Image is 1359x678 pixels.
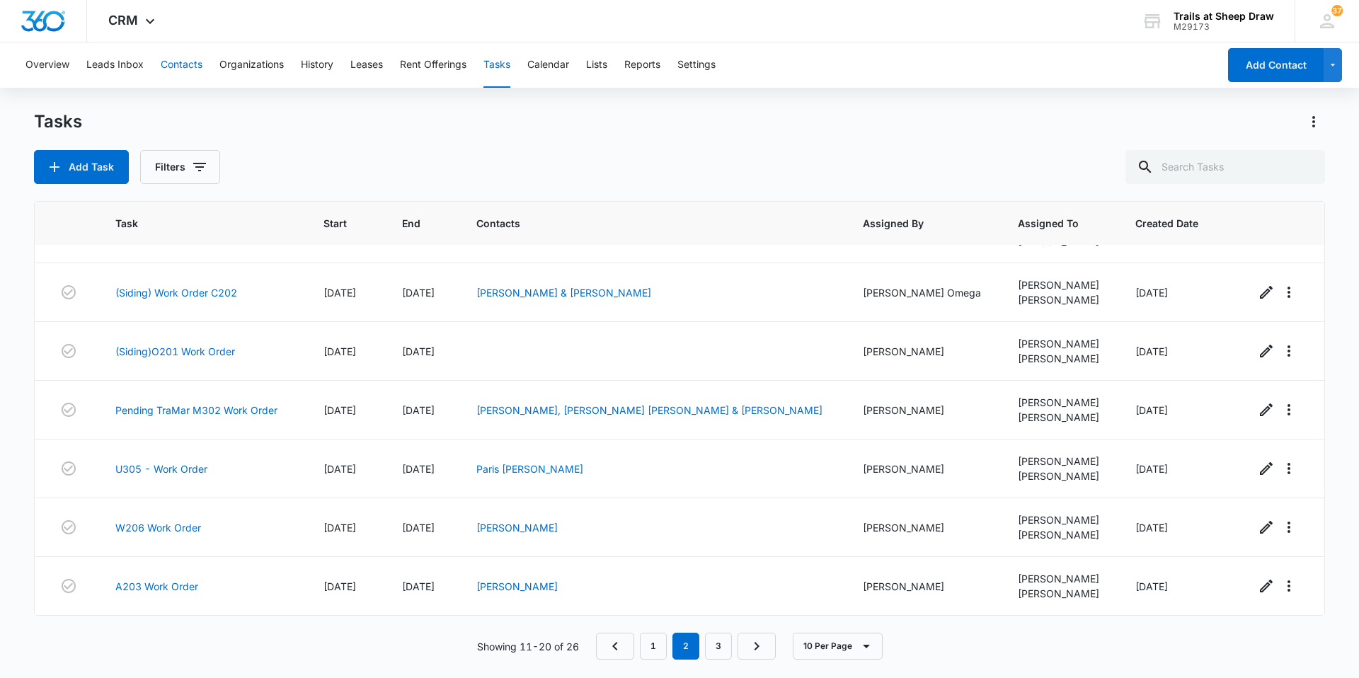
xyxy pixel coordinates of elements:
div: [PERSON_NAME] [863,403,984,418]
button: Add Task [34,150,129,184]
span: Assigned By [863,216,963,231]
a: (Siding) Work Order C202 [115,285,237,300]
button: Overview [25,42,69,88]
div: [PERSON_NAME] [1018,336,1101,351]
input: Search Tasks [1125,150,1325,184]
span: [DATE] [1135,522,1168,534]
a: [PERSON_NAME] & [PERSON_NAME] [476,287,651,299]
nav: Pagination [596,633,776,660]
button: Organizations [219,42,284,88]
a: W206 Work Order [115,520,201,535]
span: 37 [1331,5,1343,16]
div: [PERSON_NAME] [1018,410,1101,425]
div: [PERSON_NAME] Omega [863,285,984,300]
div: [PERSON_NAME] [1018,571,1101,586]
span: Assigned To [1018,216,1081,231]
a: Next Page [738,633,776,660]
a: Pending TraMar M302 Work Order [115,403,277,418]
span: [DATE] [402,522,435,534]
span: [DATE] [1135,287,1168,299]
button: Filters [140,150,220,184]
span: Created Date [1135,216,1200,231]
span: [DATE] [323,287,356,299]
a: (Siding)O201 Work Order [115,344,235,359]
button: Rent Offerings [400,42,466,88]
button: Tasks [483,42,510,88]
p: Showing 11-20 of 26 [477,639,579,654]
span: Contacts [476,216,808,231]
a: [PERSON_NAME], [PERSON_NAME] [PERSON_NAME] & [PERSON_NAME] [476,404,822,416]
button: 10 Per Page [793,633,883,660]
span: [DATE] [323,404,356,416]
h1: Tasks [34,111,82,132]
div: [PERSON_NAME] [1018,527,1101,542]
button: Add Contact [1228,48,1324,82]
em: 2 [672,633,699,660]
div: [PERSON_NAME] [1018,351,1101,366]
div: [PERSON_NAME] [1018,512,1101,527]
div: [PERSON_NAME] [863,344,984,359]
a: Paris [PERSON_NAME] [476,463,583,475]
span: CRM [108,13,138,28]
a: Previous Page [596,633,634,660]
div: [PERSON_NAME] [863,461,984,476]
div: notifications count [1331,5,1343,16]
span: [DATE] [323,345,356,357]
span: [DATE] [402,345,435,357]
button: Contacts [161,42,202,88]
button: Lists [586,42,607,88]
button: History [301,42,333,88]
span: [DATE] [323,522,356,534]
div: [PERSON_NAME] [1018,292,1101,307]
a: [PERSON_NAME] [476,522,558,534]
button: Leads Inbox [86,42,144,88]
span: [DATE] [402,287,435,299]
span: [DATE] [1135,463,1168,475]
span: Start [323,216,348,231]
a: A203 Work Order [115,579,198,594]
div: [PERSON_NAME] [1018,395,1101,410]
div: [PERSON_NAME] [1018,586,1101,601]
div: [PERSON_NAME] [863,520,984,535]
span: [DATE] [1135,404,1168,416]
span: [DATE] [323,463,356,475]
div: [PERSON_NAME] [1018,454,1101,469]
a: Page 1 [640,633,667,660]
span: [DATE] [402,580,435,592]
button: Calendar [527,42,569,88]
span: Task [115,216,269,231]
span: [DATE] [323,580,356,592]
button: Leases [350,42,383,88]
button: Settings [677,42,716,88]
a: U305 - Work Order [115,461,207,476]
div: account id [1174,22,1274,32]
span: [DATE] [402,463,435,475]
span: End [402,216,422,231]
span: [DATE] [402,404,435,416]
a: [PERSON_NAME] [476,580,558,592]
button: Reports [624,42,660,88]
div: [PERSON_NAME] [863,579,984,594]
div: account name [1174,11,1274,22]
span: [DATE] [1135,345,1168,357]
a: Page 3 [705,633,732,660]
button: Actions [1302,110,1325,133]
div: [PERSON_NAME] [1018,277,1101,292]
div: [PERSON_NAME] [1018,469,1101,483]
span: [DATE] [1135,580,1168,592]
